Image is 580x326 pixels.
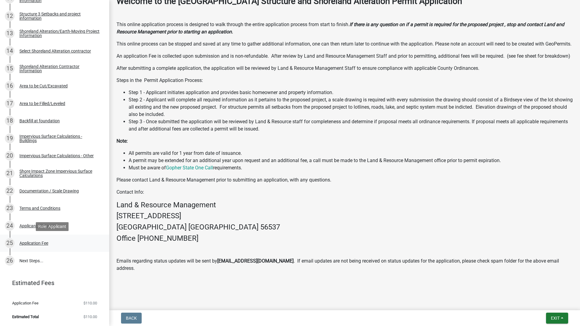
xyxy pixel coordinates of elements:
div: Shoreland Alteration/Earth-Moving Project Information [19,29,99,38]
p: After submitting a complete application, the application will be reviewed by Land & Resource Mana... [116,65,573,72]
p: Emails regarding status updates will be sent by . If email updates are not being received on stat... [116,257,573,272]
div: 21 [5,168,15,178]
h4: [GEOGRAPHIC_DATA] [GEOGRAPHIC_DATA] 56537 [116,223,573,232]
div: 19 [5,134,15,143]
li: Step 1 - Applicant initiates application and provides basic homeowner and property information. [129,89,573,96]
div: 14 [5,46,15,56]
div: 24 [5,221,15,231]
li: Step 3 - Once submitted the application will be reviewed by Land & Resource staff for completenes... [129,118,573,133]
p: Contact Info: [116,188,573,196]
h4: Land & Resource Management [116,201,573,209]
li: Must be aware of requirements. [129,164,573,171]
strong: [EMAIL_ADDRESS][DOMAIN_NAME] [217,258,294,264]
span: $110.00 [83,301,97,305]
p: An application Fee is collected upon submission and is non-refundable. After review by Land and R... [116,53,573,60]
div: Impervious Surface Calculations - Buildings [19,134,99,143]
div: Impervious Surface Calculations - Other [19,154,94,158]
div: 16 [5,81,15,91]
div: Terms and Conditions [19,206,60,210]
div: Role: Applicant [36,222,69,231]
h4: Office [PHONE_NUMBER] [116,234,573,243]
span: Exit [551,316,560,321]
div: Shore Impact Zone Impervious Surface Calculations [19,169,99,178]
p: This online process can be stopped and saved at any time to gather additional information, one ca... [116,40,573,48]
button: Back [121,313,142,324]
li: A permit may be extended for an additional year upon request and an additional fee, a call must b... [129,157,573,164]
div: Documentation / Scale Drawing [19,189,79,193]
div: 13 [5,29,15,38]
a: Estimated Fees [5,277,99,289]
div: 17 [5,99,15,108]
h4: [STREET_ADDRESS] [116,212,573,220]
div: 18 [5,116,15,126]
span: Application Fee [12,301,39,305]
p: Steps in the Permit Application Process: [116,77,573,84]
p: Please contact Land & Resource Management prior to submitting an application, with any questions. [116,176,573,184]
div: 22 [5,186,15,196]
div: Application Fee [19,241,48,245]
div: 26 [5,256,15,266]
div: Applicant Signature [19,224,56,228]
p: This online application process is designed to walk through the entire application process from s... [116,21,573,36]
div: 25 [5,238,15,248]
div: Area to be Filled/Leveled [19,101,65,106]
div: Structure 3 Setbacks and project information [19,12,99,20]
strong: Note: [116,138,128,144]
div: Backfill at foundation [19,119,60,123]
span: Estimated Total [12,315,39,319]
button: Exit [546,313,568,324]
div: Select Shoreland Alteration contractor [19,49,91,53]
div: 20 [5,151,15,161]
div: 15 [5,64,15,73]
span: $110.00 [83,315,97,319]
li: All permits are valid for 1 year from date of issuance. [129,150,573,157]
a: Gopher State One Call [166,165,213,171]
div: Shoreland Alteration Contractor Information [19,64,99,73]
strong: If there is any question on if a permit is required for the proposed project , stop and contact L... [116,22,564,35]
div: Area to be Cut/Excavated [19,84,68,88]
span: Back [126,316,137,321]
div: 12 [5,11,15,21]
div: 23 [5,203,15,213]
li: Step 2 - Applicant will complete all required information as it pertains to the proposed project,... [129,96,573,118]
